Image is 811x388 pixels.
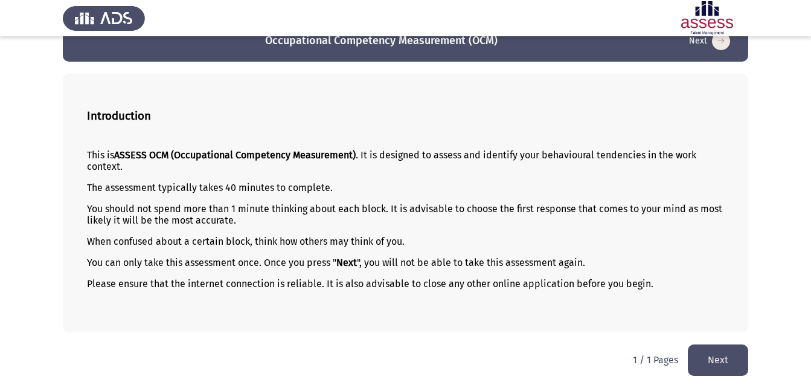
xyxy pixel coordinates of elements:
b: ASSESS OCM (Occupational Competency Measurement) [114,149,356,161]
p: This is . It is designed to assess and identify your behavioural tendencies in the work context. [87,149,724,172]
p: You can only take this assessment once. Once you press " ", you will not be able to take this ass... [87,257,724,268]
b: Next [336,257,357,268]
p: When confused about a certain block, think how others may think of you. [87,236,724,247]
button: load next page [688,344,748,375]
p: 1 / 1 Pages [633,354,678,366]
p: The assessment typically takes 40 minutes to complete. [87,182,724,193]
b: Introduction [87,109,151,123]
img: Assessment logo of OCM R1 ASSESS [666,1,748,35]
button: load next page [685,31,734,51]
p: You should not spend more than 1 minute thinking about each block. It is advisable to choose the ... [87,203,724,226]
p: Please ensure that the internet connection is reliable. It is also advisable to close any other o... [87,278,724,289]
img: Assess Talent Management logo [63,1,145,35]
h3: Occupational Competency Measurement (OCM) [265,33,498,48]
